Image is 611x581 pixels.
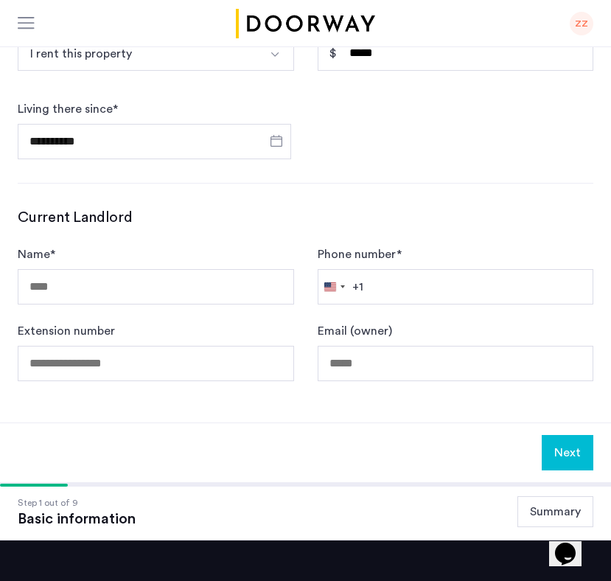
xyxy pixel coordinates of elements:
div: +1 [352,278,363,296]
div: Basic information [18,510,136,528]
button: Select option [259,35,294,71]
label: Name * [18,246,55,263]
iframe: chat widget [549,522,596,566]
button: Next [542,435,593,470]
label: Living there since * [18,100,118,118]
a: Cazamio logo [234,9,378,38]
button: Selected country [318,270,363,304]
div: Step 1 out of 9 [18,495,136,510]
img: logo [234,9,378,38]
div: ZZ [570,12,593,35]
button: Open calendar [268,132,285,150]
label: Email (owner) [318,322,392,340]
img: arrow [269,49,281,60]
button: Summary [517,496,593,527]
label: Phone number * [318,246,402,263]
label: Extension number [18,322,115,340]
button: Select option [18,35,259,71]
h3: Current Landlord [18,207,593,228]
